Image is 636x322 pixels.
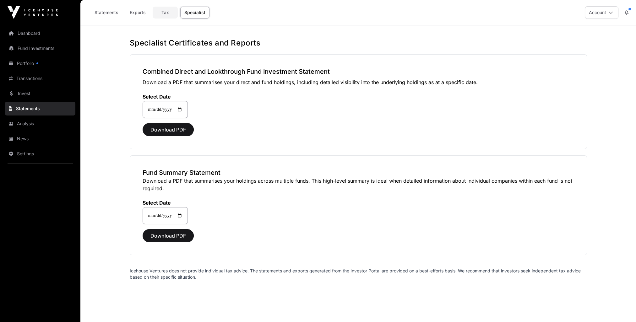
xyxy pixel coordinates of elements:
[143,123,194,136] button: Download PDF
[605,292,636,322] iframe: Chat Widget
[5,56,75,70] a: Portfolio
[130,38,587,48] h1: Specialist Certificates and Reports
[125,7,150,19] a: Exports
[5,147,75,161] a: Settings
[153,7,178,19] a: Tax
[150,126,186,133] span: Download PDF
[5,132,75,146] a: News
[5,72,75,85] a: Transactions
[5,117,75,131] a: Analysis
[8,6,58,19] img: Icehouse Ventures Logo
[150,232,186,239] span: Download PDF
[143,168,574,177] h3: Fund Summary Statement
[143,78,574,86] p: Download a PDF that summarises your direct and fund holdings, including detailed visibility into ...
[143,177,574,192] p: Download a PDF that summarises your holdings across multiple funds. This high-level summary is id...
[143,200,188,206] label: Select Date
[130,268,587,280] p: Icehouse Ventures does not provide individual tax advice. The statements and exports generated fr...
[585,6,618,19] button: Account
[143,229,194,242] button: Download PDF
[143,67,574,76] h3: Combined Direct and Lookthrough Fund Investment Statement
[5,41,75,55] a: Fund Investments
[5,26,75,40] a: Dashboard
[5,102,75,115] a: Statements
[90,7,122,19] a: Statements
[143,94,188,100] label: Select Date
[5,87,75,100] a: Invest
[143,129,194,136] a: Download PDF
[180,7,209,19] a: Specialist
